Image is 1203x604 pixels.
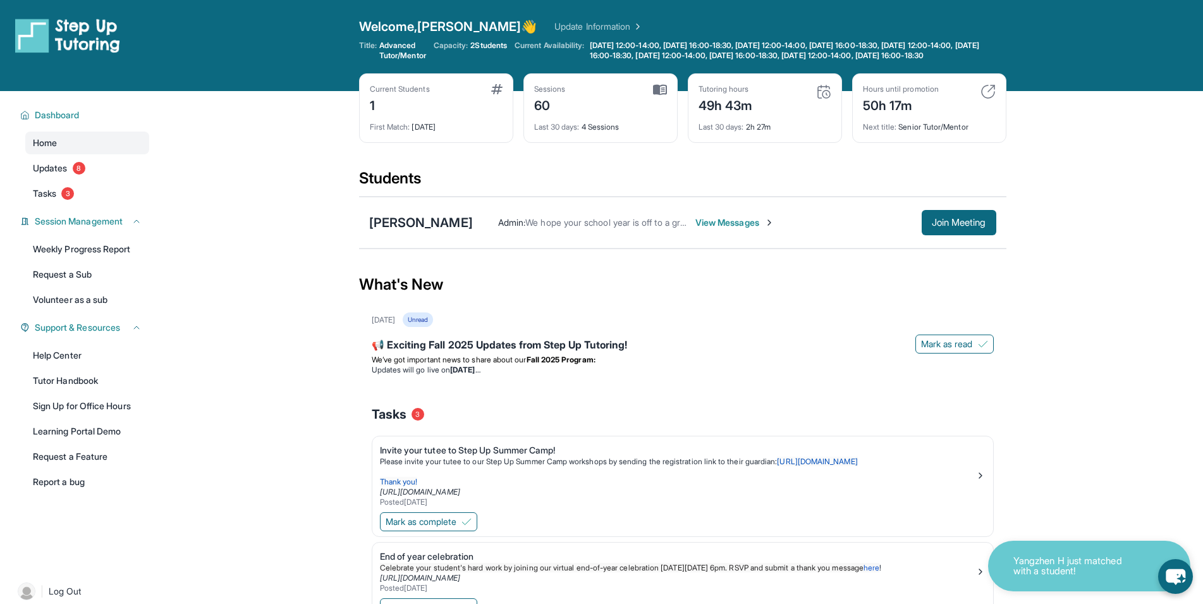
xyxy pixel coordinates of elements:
a: Learning Portal Demo [25,420,149,443]
a: here [864,563,879,572]
div: Students [359,168,1006,196]
button: chat-button [1158,559,1193,594]
div: End of year celebration [380,550,975,563]
span: Mark as read [921,338,973,350]
div: 4 Sessions [534,114,667,132]
span: Advanced Tutor/Mentor [379,40,426,61]
a: Report a bug [25,471,149,493]
img: logo [15,18,120,53]
a: Weekly Progress Report [25,238,149,261]
div: Sessions [534,84,566,94]
button: Join Meeting [922,210,996,235]
div: Senior Tutor/Mentor [863,114,996,132]
a: [URL][DOMAIN_NAME] [380,573,460,582]
div: Invite your tutee to Step Up Summer Camp! [380,444,975,457]
p: Yangzhen H just matched with a student! [1013,556,1140,577]
span: Current Availability: [515,40,584,61]
strong: Fall 2025 Program: [527,355,595,364]
span: We’ve got important news to share about our [372,355,527,364]
span: Updates [33,162,68,175]
div: 📢 Exciting Fall 2025 Updates from Step Up Tutoring! [372,337,994,355]
img: card [491,84,503,94]
span: Home [33,137,57,149]
span: Last 30 days : [534,122,580,132]
span: Support & Resources [35,321,120,334]
img: card [980,84,996,99]
button: Mark as complete [380,512,477,531]
div: 49h 43m [699,94,753,114]
div: Posted [DATE] [380,583,975,593]
a: Request a Sub [25,263,149,286]
img: Chevron-Right [764,218,774,228]
button: Session Management [30,215,142,228]
a: Request a Feature [25,445,149,468]
div: 50h 17m [863,94,939,114]
div: [PERSON_NAME] [369,214,473,231]
img: Mark as read [978,339,988,349]
span: View Messages [695,216,774,229]
span: 3 [61,187,74,200]
span: Thank you! [380,477,418,486]
span: Log Out [49,585,82,598]
span: Session Management [35,215,123,228]
a: Help Center [25,344,149,367]
button: Support & Resources [30,321,142,334]
div: 1 [370,94,430,114]
span: 3 [412,408,424,421]
img: user-img [18,582,35,600]
span: Last 30 days : [699,122,744,132]
a: [URL][DOMAIN_NAME] [777,457,857,466]
a: Update Information [554,20,643,33]
a: Home [25,132,149,154]
span: Next title : [863,122,897,132]
p: ! [380,563,975,573]
span: 8 [73,162,85,175]
span: First Match : [370,122,410,132]
div: What's New [359,257,1006,312]
div: [DATE] [370,114,503,132]
div: Current Students [370,84,430,94]
p: Please invite your tutee to our Step Up Summer Camp workshops by sending the registration link to... [380,457,975,467]
a: Invite your tutee to Step Up Summer Camp!Please invite your tutee to our Step Up Summer Camp work... [372,436,993,510]
span: Mark as complete [386,515,456,528]
a: Sign Up for Office Hours [25,395,149,417]
div: [DATE] [372,315,395,325]
div: Unread [403,312,433,327]
span: Join Meeting [932,219,986,226]
div: 2h 27m [699,114,831,132]
a: End of year celebrationCelebrate your student's hard work by joining our virtual end-of-year cele... [372,543,993,596]
strong: [DATE] [450,365,480,374]
a: Tasks3 [25,182,149,205]
a: Updates8 [25,157,149,180]
div: Tutoring hours [699,84,753,94]
span: Celebrate your student's hard work by joining our virtual end-of-year celebration [DATE][DATE] 6p... [380,563,864,572]
div: Posted [DATE] [380,497,975,507]
span: Capacity: [434,40,468,51]
img: card [816,84,831,99]
a: Tutor Handbook [25,369,149,392]
div: Hours until promotion [863,84,939,94]
span: Title: [359,40,377,61]
a: [DATE] 12:00-14:00, [DATE] 16:00-18:30, [DATE] 12:00-14:00, [DATE] 16:00-18:30, [DATE] 12:00-14:0... [587,40,1006,61]
span: Admin : [498,217,525,228]
img: Chevron Right [630,20,643,33]
span: 2 Students [470,40,507,51]
span: Welcome, [PERSON_NAME] 👋 [359,18,537,35]
span: Tasks [33,187,56,200]
a: [URL][DOMAIN_NAME] [380,487,460,496]
a: Volunteer as a sub [25,288,149,311]
span: Tasks [372,405,406,423]
span: [DATE] 12:00-14:00, [DATE] 16:00-18:30, [DATE] 12:00-14:00, [DATE] 16:00-18:30, [DATE] 12:00-14:0... [590,40,1004,61]
span: Dashboard [35,109,80,121]
img: Mark as complete [461,517,472,527]
button: Dashboard [30,109,142,121]
span: | [40,584,44,599]
li: Updates will go live on [372,365,994,375]
img: card [653,84,667,96]
button: Mark as read [915,335,994,354]
div: 60 [534,94,566,114]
